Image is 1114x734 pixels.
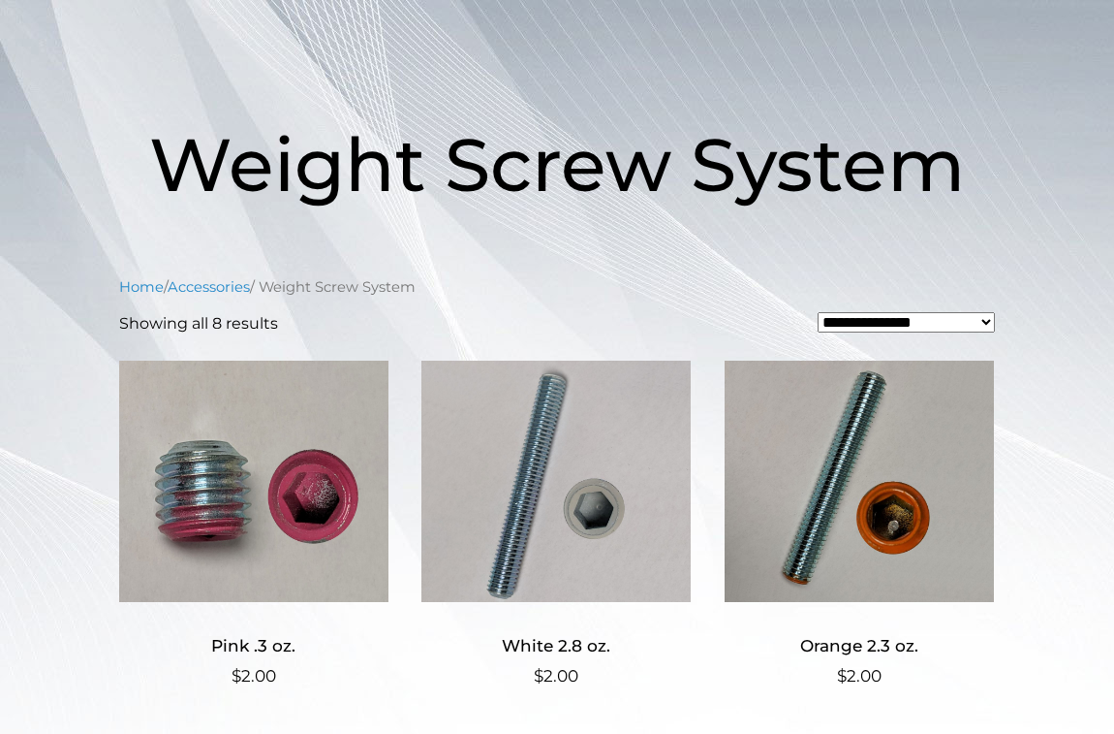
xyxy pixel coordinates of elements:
bdi: 2.00 [534,666,578,686]
span: $ [534,666,543,686]
a: White 2.8 oz. $2.00 [421,351,691,689]
select: Shop order [818,312,995,333]
span: Weight Screw System [149,119,965,209]
bdi: 2.00 [232,666,276,686]
img: White 2.8 oz. [421,351,691,613]
img: Pink .3 oz. [119,351,388,613]
a: Pink .3 oz. $2.00 [119,351,388,689]
h2: Pink .3 oz. [119,628,388,664]
a: Accessories [168,278,250,296]
bdi: 2.00 [837,666,882,686]
p: Showing all 8 results [119,312,278,335]
span: $ [837,666,847,686]
h2: Orange 2.3 oz. [725,628,994,664]
span: $ [232,666,241,686]
h2: White 2.8 oz. [421,628,691,664]
a: Home [119,278,164,296]
nav: Breadcrumb [119,276,995,298]
img: Orange 2.3 oz. [725,351,994,613]
a: Orange 2.3 oz. $2.00 [725,351,994,689]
